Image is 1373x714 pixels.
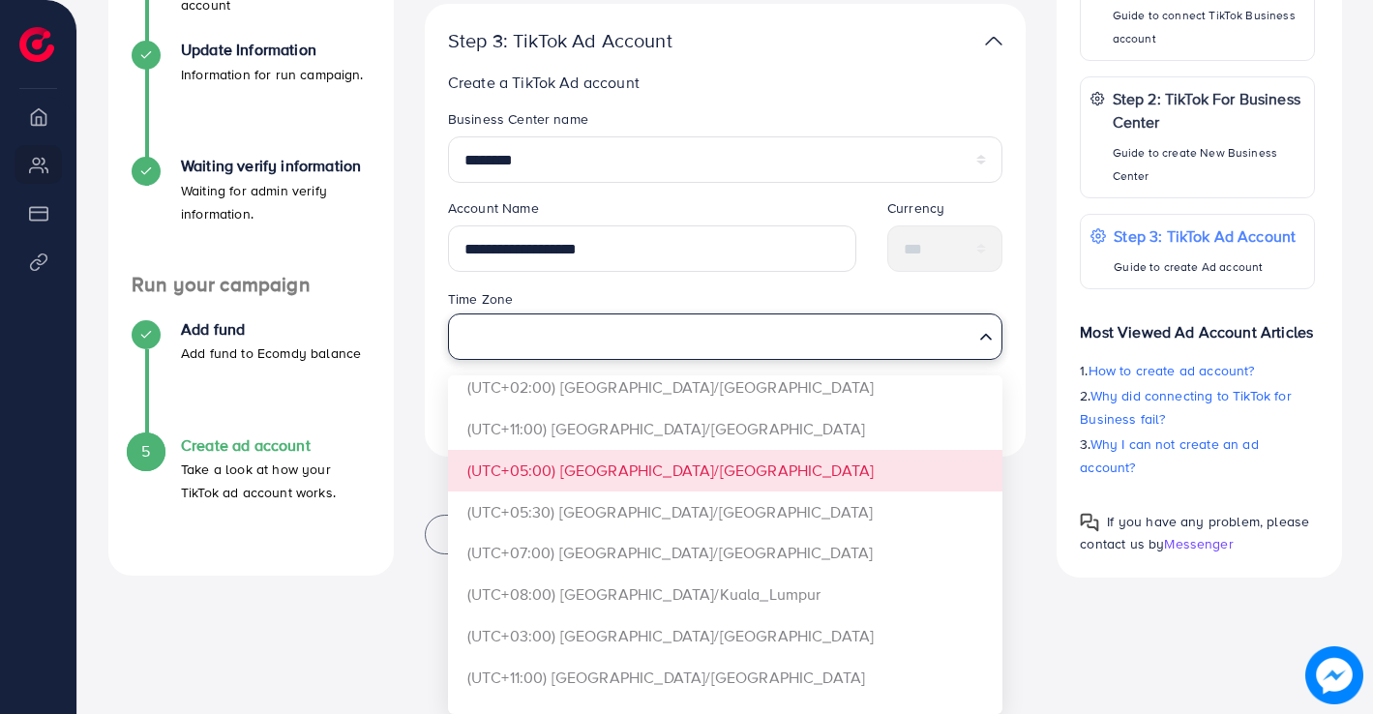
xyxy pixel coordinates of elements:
[1305,646,1363,704] img: image
[448,657,1003,699] li: (UTC+11:00) [GEOGRAPHIC_DATA]/[GEOGRAPHIC_DATA]
[448,289,513,309] label: Time Zone
[1080,512,1309,553] span: If you have any problem, please contact us by
[1113,87,1304,134] p: Step 2: TikTok For Business Center
[1080,386,1291,429] span: Why did connecting to TikTok for Business fail?
[1080,305,1315,343] p: Most Viewed Ad Account Articles
[448,109,1003,136] legend: Business Center name
[1080,384,1315,431] p: 2.
[448,408,1003,450] li: (UTC+11:00) [GEOGRAPHIC_DATA]/[GEOGRAPHIC_DATA]
[448,313,1003,360] div: Search for option
[108,41,394,157] li: Update Information
[448,71,1003,94] p: Create a TikTok Ad account
[1080,434,1259,477] span: Why I can not create an ad account?
[1164,534,1233,553] span: Messenger
[1080,432,1315,479] p: 3.
[1114,224,1296,248] p: Step 3: TikTok Ad Account
[108,320,394,436] li: Add fund
[1080,359,1315,382] p: 1.
[108,157,394,273] li: Waiting verify information
[19,27,54,62] img: logo
[448,367,1003,408] li: (UTC+02:00) [GEOGRAPHIC_DATA]/[GEOGRAPHIC_DATA]
[448,198,856,225] legend: Account Name
[448,491,1003,533] li: (UTC+05:30) [GEOGRAPHIC_DATA]/[GEOGRAPHIC_DATA]
[448,574,1003,615] li: (UTC+08:00) [GEOGRAPHIC_DATA]/Kuala_Lumpur
[181,458,371,504] p: Take a look at how your TikTok ad account works.
[108,273,394,297] h4: Run your campaign
[448,29,808,52] p: Step 3: TikTok Ad Account
[141,440,150,462] span: 5
[448,615,1003,657] li: (UTC+03:00) [GEOGRAPHIC_DATA]/[GEOGRAPHIC_DATA]
[1113,4,1304,50] p: Guide to connect TikTok Business account
[181,320,361,339] h4: Add fund
[1114,255,1296,279] p: Guide to create Ad account
[985,27,1002,55] img: TikTok partner
[181,63,364,86] p: Information for run campaign.
[181,342,361,365] p: Add fund to Ecomdy balance
[181,179,371,225] p: Waiting for admin verify information.
[425,515,578,554] button: Back to Add fund
[887,198,1002,225] legend: Currency
[1113,141,1304,188] p: Guide to create New Business Center
[181,157,371,175] h4: Waiting verify information
[181,436,371,455] h4: Create ad account
[181,41,364,59] h4: Update Information
[108,436,394,552] li: Create ad account
[457,318,972,354] input: Search for option
[448,450,1003,491] li: (UTC+05:00) [GEOGRAPHIC_DATA]/[GEOGRAPHIC_DATA]
[1089,361,1255,380] span: How to create ad account?
[448,532,1003,574] li: (UTC+07:00) [GEOGRAPHIC_DATA]/[GEOGRAPHIC_DATA]
[1080,513,1099,532] img: Popup guide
